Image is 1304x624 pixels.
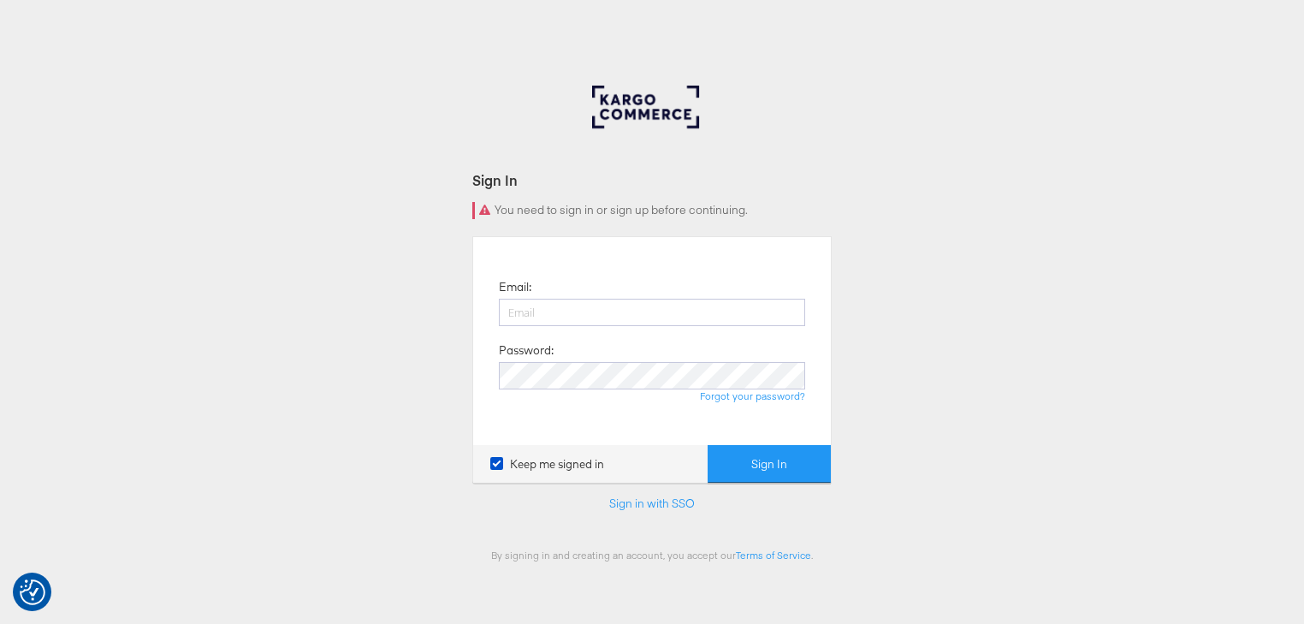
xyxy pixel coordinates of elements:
[499,279,531,295] label: Email:
[490,456,604,472] label: Keep me signed in
[472,170,832,190] div: Sign In
[499,342,554,359] label: Password:
[20,579,45,605] img: Revisit consent button
[20,579,45,605] button: Consent Preferences
[499,299,805,326] input: Email
[708,445,831,484] button: Sign In
[609,496,695,511] a: Sign in with SSO
[472,549,832,562] div: By signing in and creating an account, you accept our .
[700,389,805,402] a: Forgot your password?
[736,549,811,562] a: Terms of Service
[472,202,832,219] div: You need to sign in or sign up before continuing.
